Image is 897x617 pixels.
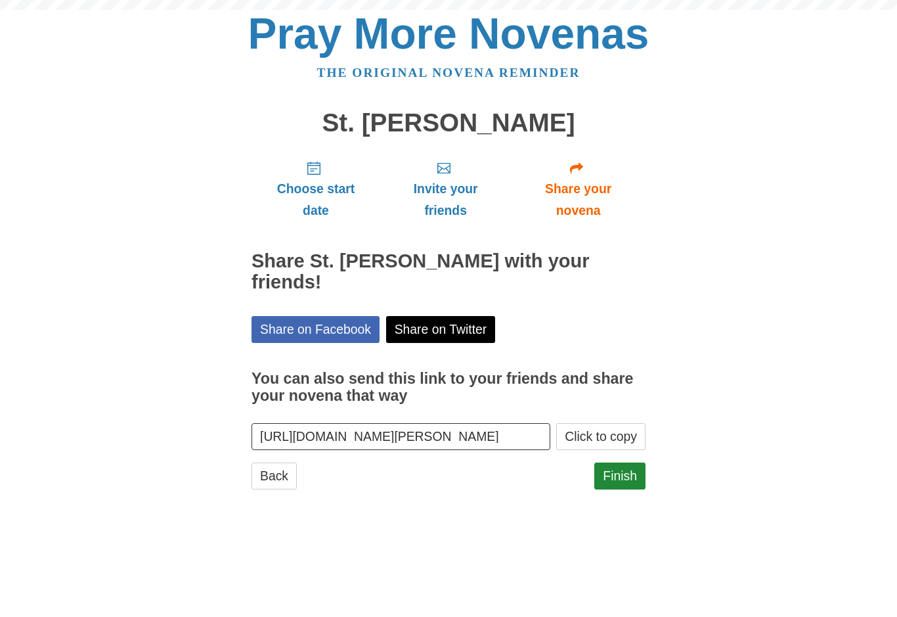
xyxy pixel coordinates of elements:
[252,150,380,228] a: Choose start date
[252,463,297,490] a: Back
[594,463,645,490] a: Finish
[252,316,380,343] a: Share on Facebook
[248,9,649,58] a: Pray More Novenas
[317,66,580,80] a: The original novena reminder
[252,371,645,404] h3: You can also send this link to your friends and share your novena that way
[393,178,498,221] span: Invite your friends
[524,178,632,221] span: Share your novena
[511,150,645,228] a: Share your novena
[252,251,645,293] h2: Share St. [PERSON_NAME] with your friends!
[380,150,511,228] a: Invite your friends
[386,316,496,343] a: Share on Twitter
[556,423,645,450] button: Click to copy
[252,109,645,137] h1: St. [PERSON_NAME]
[265,178,367,221] span: Choose start date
